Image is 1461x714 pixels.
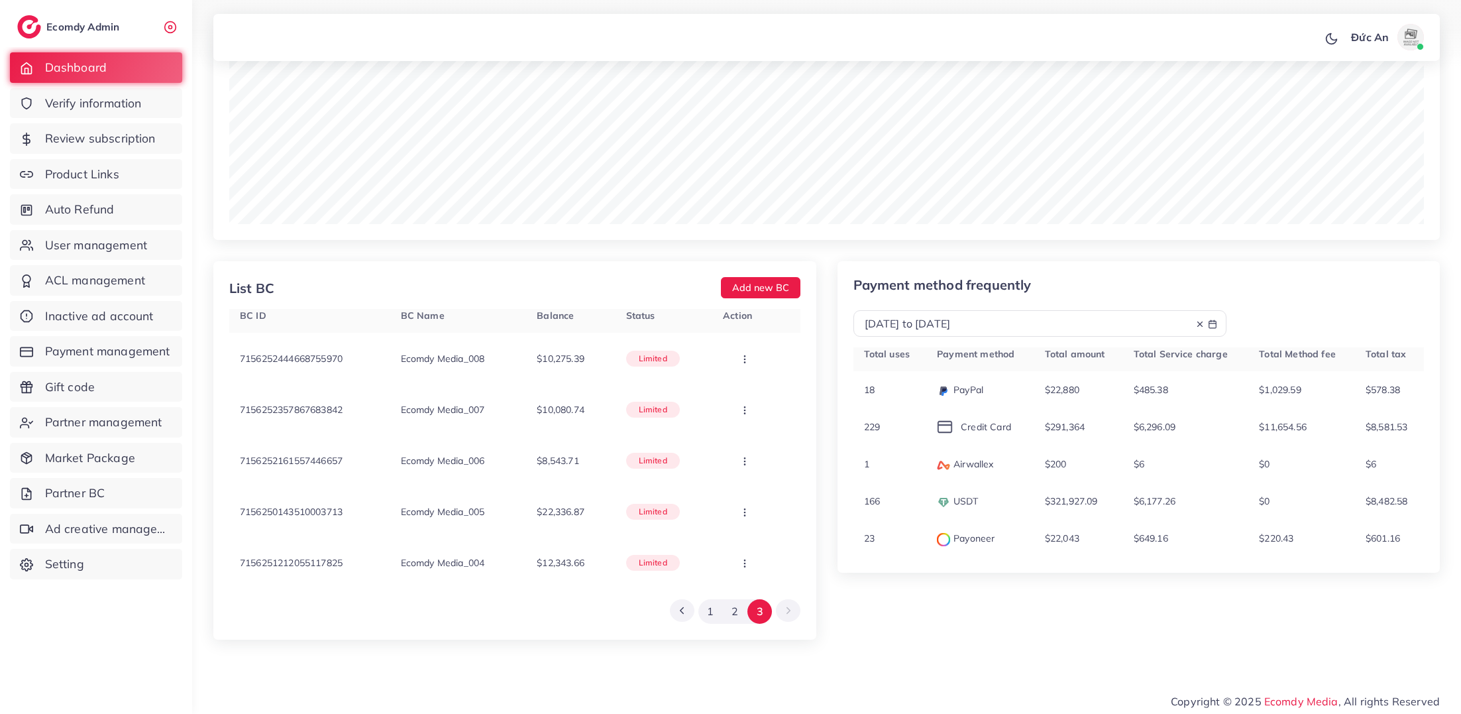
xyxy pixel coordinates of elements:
[1259,456,1270,472] p: $0
[1259,348,1336,360] span: Total Method fee
[937,419,1011,435] p: Credit Card
[937,533,950,546] img: payment
[240,310,266,322] span: BC ID
[240,504,343,520] p: 7156250143510003713
[45,166,119,183] span: Product Links
[747,599,772,624] button: Go to page 3
[864,419,880,435] p: 229
[937,382,983,398] p: PayPal
[1045,348,1105,360] span: Total amount
[45,379,95,396] span: Gift code
[1134,493,1175,509] p: $6,177.26
[864,530,875,546] p: 23
[1134,348,1228,360] span: Total Service charge
[1264,695,1338,708] a: Ecomdy Media
[537,453,578,469] p: $8,543.71
[1171,693,1440,709] span: Copyright © 2025
[1134,419,1175,435] p: $6,296.09
[937,385,950,398] img: payment
[537,402,584,418] p: $10,080.74
[864,348,910,360] span: Total uses
[864,382,875,398] p: 18
[45,520,172,538] span: Ad creative management
[626,310,655,322] span: Status
[1351,29,1389,45] p: Đức An
[10,123,182,154] a: Review subscription
[10,478,182,508] a: Partner BC
[240,555,343,571] p: 7156251212055117825
[401,453,485,469] p: Ecomdy Media_006
[401,310,445,322] span: BC Name
[401,504,485,520] p: Ecomdy Media_005
[10,230,182,261] a: User management
[229,278,274,298] div: List BC
[537,351,584,367] p: $10,275.39
[45,201,115,218] span: Auto Refund
[937,461,950,470] img: payment
[1366,348,1406,360] span: Total tax
[1259,493,1270,509] p: $0
[45,272,145,289] span: ACL management
[10,52,182,83] a: Dashboard
[45,308,154,325] span: Inactive ad account
[937,493,978,509] p: USDT
[864,456,869,472] p: 1
[1045,456,1067,472] p: $200
[10,265,182,296] a: ACL management
[937,420,953,434] img: icon payment
[10,443,182,473] a: Market Package
[1045,382,1079,398] p: $22,880
[1259,530,1293,546] p: $220.43
[1366,493,1407,509] p: $8,482.58
[1344,24,1429,50] a: Đức Anavatar
[865,317,951,330] span: [DATE] to [DATE]
[45,59,107,76] span: Dashboard
[45,556,84,573] span: Setting
[537,555,584,571] p: $12,343.66
[937,456,993,472] p: Airwallex
[1045,530,1079,546] p: $22,043
[1366,419,1407,435] p: $8,581.53
[1045,419,1085,435] p: $291,364
[670,599,694,622] button: Go to previous page
[1397,24,1424,50] img: avatar
[10,549,182,579] a: Setting
[10,301,182,331] a: Inactive ad account
[45,343,170,360] span: Payment management
[1366,530,1400,546] p: $601.16
[937,348,1014,360] span: Payment method
[45,237,147,254] span: User management
[17,15,123,38] a: logoEcomdy Admin
[45,414,162,431] span: Partner management
[45,95,142,112] span: Verify information
[1259,382,1301,398] p: $1,029.59
[10,159,182,190] a: Product Links
[537,310,574,322] span: Balance
[1045,493,1098,509] p: $321,927.09
[10,407,182,438] a: Partner management
[45,449,135,467] span: Market Package
[10,336,182,367] a: Payment management
[1338,693,1440,709] span: , All rights Reserved
[937,530,995,546] p: Payoneer
[10,514,182,544] a: Ad creative management
[401,351,485,367] p: Ecomdy Media_008
[1366,382,1400,398] p: $578.38
[698,599,723,624] button: Go to page 1
[639,351,667,367] p: limited
[240,351,343,367] p: 7156252444668755970
[1134,382,1168,398] p: $485.38
[853,277,1227,293] p: Payment method frequently
[723,310,752,322] span: Action
[721,277,800,298] button: Add new BC
[670,599,800,624] ul: Pagination
[17,15,41,38] img: logo
[723,599,747,624] button: Go to page 2
[537,504,584,520] p: $22,336.87
[401,402,485,418] p: Ecomdy Media_007
[1134,456,1144,472] p: $6
[937,496,950,509] img: payment
[240,402,343,418] p: 7156252357867683842
[1259,419,1307,435] p: $11,654.56
[10,88,182,119] a: Verify information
